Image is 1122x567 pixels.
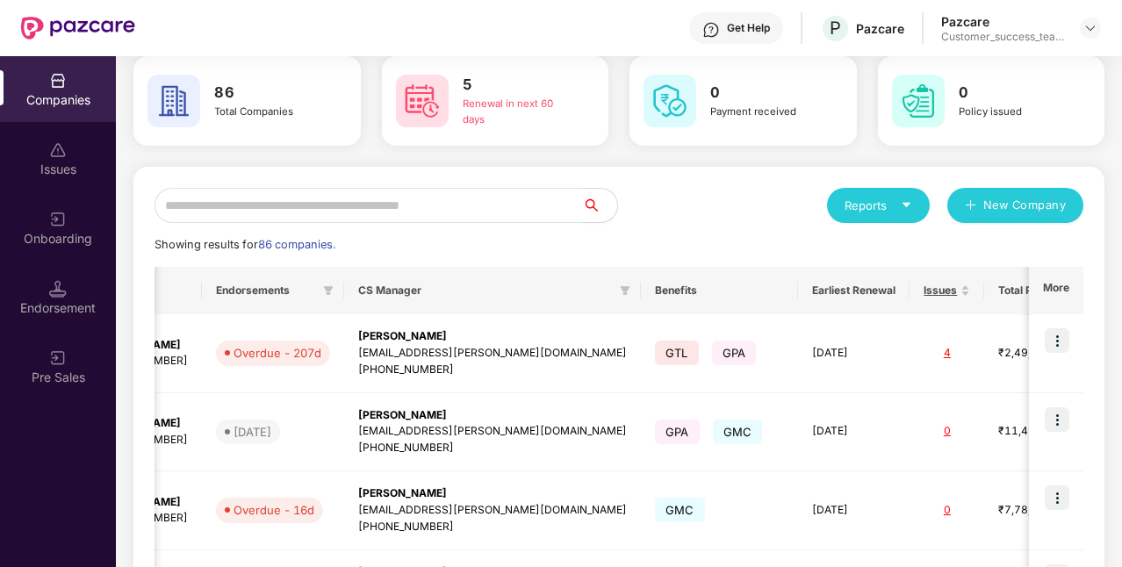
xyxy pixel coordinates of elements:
[1045,328,1069,353] img: icon
[998,345,1084,362] div: ₹2,49,475.6
[713,420,763,444] span: GMC
[358,407,627,424] div: [PERSON_NAME]
[358,485,627,502] div: [PERSON_NAME]
[358,328,627,345] div: [PERSON_NAME]
[910,267,984,314] th: Issues
[358,362,627,378] div: [PHONE_NUMBER]
[655,420,700,444] span: GPA
[49,72,67,90] img: svg+xml;base64,PHN2ZyBpZD0iQ29tcGFuaWVzIiB4bWxucz0iaHR0cDovL3d3dy53My5vcmcvMjAwMC9zdmciIHdpZHRoPS...
[258,238,335,251] span: 86 companies.
[965,199,976,213] span: plus
[358,519,627,535] div: [PHONE_NUMBER]
[710,104,820,120] div: Payment received
[924,283,957,298] span: Issues
[358,502,627,519] div: [EMAIL_ADDRESS][PERSON_NAME][DOMAIN_NAME]
[998,283,1071,298] span: Total Premium
[216,283,316,298] span: Endorsements
[1045,407,1069,432] img: icon
[49,211,67,228] img: svg+xml;base64,PHN2ZyB3aWR0aD0iMjAiIGhlaWdodD0iMjAiIHZpZXdCb3g9IjAgMCAyMCAyMCIgZmlsbD0ibm9uZSIgeG...
[358,440,627,456] div: [PHONE_NUMBER]
[892,75,945,127] img: svg+xml;base64,PHN2ZyB4bWxucz0iaHR0cDovL3d3dy53My5vcmcvMjAwMC9zdmciIHdpZHRoPSI2MCIgaGVpZ2h0PSI2MC...
[798,471,910,550] td: [DATE]
[712,341,757,365] span: GPA
[396,75,449,127] img: svg+xml;base64,PHN2ZyB4bWxucz0iaHR0cDovL3d3dy53My5vcmcvMjAwMC9zdmciIHdpZHRoPSI2MCIgaGVpZ2h0PSI2MC...
[710,82,820,104] h3: 0
[644,75,696,127] img: svg+xml;base64,PHN2ZyB4bWxucz0iaHR0cDovL3d3dy53My5vcmcvMjAwMC9zdmciIHdpZHRoPSI2MCIgaGVpZ2h0PSI2MC...
[49,141,67,159] img: svg+xml;base64,PHN2ZyBpZD0iSXNzdWVzX2Rpc2FibGVkIiB4bWxucz0iaHR0cDovL3d3dy53My5vcmcvMjAwMC9zdmciIH...
[845,197,912,214] div: Reports
[1029,267,1083,314] th: More
[49,280,67,298] img: svg+xml;base64,PHN2ZyB3aWR0aD0iMTQuNSIgaGVpZ2h0PSIxNC41IiB2aWV3Qm94PSIwIDAgMTYgMTYiIGZpbGw9Im5vbm...
[1083,21,1097,35] img: svg+xml;base64,PHN2ZyBpZD0iRHJvcGRvd24tMzJ4MzIiIHhtbG5zPSJodHRwOi8vd3d3LnczLm9yZy8yMDAwL3N2ZyIgd2...
[358,283,613,298] span: CS Manager
[323,285,334,296] span: filter
[941,30,1064,44] div: Customer_success_team_lead
[856,20,904,37] div: Pazcare
[998,502,1084,519] div: ₹7,78,800
[655,498,705,522] span: GMC
[941,13,1064,30] div: Pazcare
[463,97,572,128] div: Renewal in next 60 days
[147,75,200,127] img: svg+xml;base64,PHN2ZyB4bWxucz0iaHR0cDovL3d3dy53My5vcmcvMjAwMC9zdmciIHdpZHRoPSI2MCIgaGVpZ2h0PSI2MC...
[616,280,634,301] span: filter
[581,198,617,212] span: search
[463,74,572,97] h3: 5
[358,345,627,362] div: [EMAIL_ADDRESS][PERSON_NAME][DOMAIN_NAME]
[998,423,1084,440] div: ₹11,49,283.42
[655,341,699,365] span: GTL
[984,267,1098,314] th: Total Premium
[959,82,1068,104] h3: 0
[727,21,770,35] div: Get Help
[924,502,970,519] div: 0
[924,345,970,362] div: 4
[581,188,618,223] button: search
[830,18,841,39] span: P
[947,188,1083,223] button: plusNew Company
[155,238,335,251] span: Showing results for
[234,423,271,441] div: [DATE]
[214,104,324,120] div: Total Companies
[901,199,912,211] span: caret-down
[214,82,324,104] h3: 86
[234,344,321,362] div: Overdue - 207d
[1045,485,1069,510] img: icon
[620,285,630,296] span: filter
[798,393,910,472] td: [DATE]
[702,21,720,39] img: svg+xml;base64,PHN2ZyBpZD0iSGVscC0zMngzMiIgeG1sbnM9Imh0dHA6Ly93d3cudzMub3JnLzIwMDAvc3ZnIiB3aWR0aD...
[798,314,910,393] td: [DATE]
[983,197,1067,214] span: New Company
[798,267,910,314] th: Earliest Renewal
[320,280,337,301] span: filter
[21,17,135,39] img: New Pazcare Logo
[641,267,798,314] th: Benefits
[234,501,314,519] div: Overdue - 16d
[924,423,970,440] div: 0
[49,349,67,367] img: svg+xml;base64,PHN2ZyB3aWR0aD0iMjAiIGhlaWdodD0iMjAiIHZpZXdCb3g9IjAgMCAyMCAyMCIgZmlsbD0ibm9uZSIgeG...
[358,423,627,440] div: [EMAIL_ADDRESS][PERSON_NAME][DOMAIN_NAME]
[959,104,1068,120] div: Policy issued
